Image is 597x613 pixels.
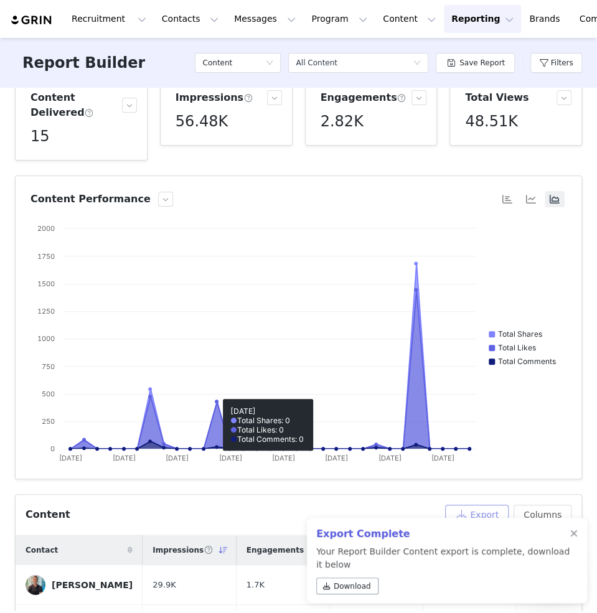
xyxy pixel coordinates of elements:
[247,545,304,556] span: Engagements
[522,5,571,33] a: Brands
[42,390,55,398] text: 500
[247,579,265,591] span: 1.7K
[26,545,58,556] span: Contact
[296,54,337,72] div: All Content
[31,192,151,207] h3: Content Performance
[26,575,45,595] img: 5410b033-04b7-4a55-98bf-802821244724--s.jpg
[59,454,82,462] text: [DATE]
[42,417,55,426] text: 250
[325,454,348,462] text: [DATE]
[153,579,176,591] span: 29.9K
[498,343,536,352] text: Total Likes
[37,224,55,233] text: 2000
[321,90,407,105] h3: Engagements
[26,507,70,522] div: Content
[334,581,371,592] span: Download
[37,252,55,261] text: 1750
[37,334,55,343] text: 1000
[202,54,232,72] h5: Content
[10,14,54,26] img: grin logo
[26,575,133,595] a: [PERSON_NAME]
[22,52,145,74] h3: Report Builder
[445,505,509,525] button: Export
[64,5,154,33] button: Recruitment
[498,329,542,339] text: Total Shares
[31,125,50,147] h5: 15
[153,545,213,556] span: Impressions
[436,53,515,73] button: Save Report
[50,444,55,453] text: 0
[227,5,303,33] button: Messages
[42,362,55,371] text: 750
[176,90,253,105] h3: Impressions
[498,357,556,366] text: Total Comments
[378,454,402,462] text: [DATE]
[413,59,421,68] i: icon: down
[316,526,570,541] h2: Export Complete
[37,279,55,288] text: 1500
[154,5,226,33] button: Contacts
[316,545,570,599] p: Your Report Builder Content export is complete, download it below
[31,90,122,120] h3: Content Delivered
[321,110,364,133] h5: 2.82K
[304,5,375,33] button: Program
[530,53,582,73] button: Filters
[176,110,228,133] h5: 56.48K
[316,578,378,594] a: Download
[444,5,521,33] button: Reporting
[431,454,454,462] text: [DATE]
[375,5,443,33] button: Content
[37,307,55,316] text: 1250
[52,580,133,590] div: [PERSON_NAME]
[219,454,242,462] text: [DATE]
[514,505,571,525] button: Columns
[166,454,189,462] text: [DATE]
[272,454,295,462] text: [DATE]
[113,454,136,462] text: [DATE]
[465,90,529,105] h3: Total Views
[266,59,273,68] i: icon: down
[465,110,517,133] h5: 48.51K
